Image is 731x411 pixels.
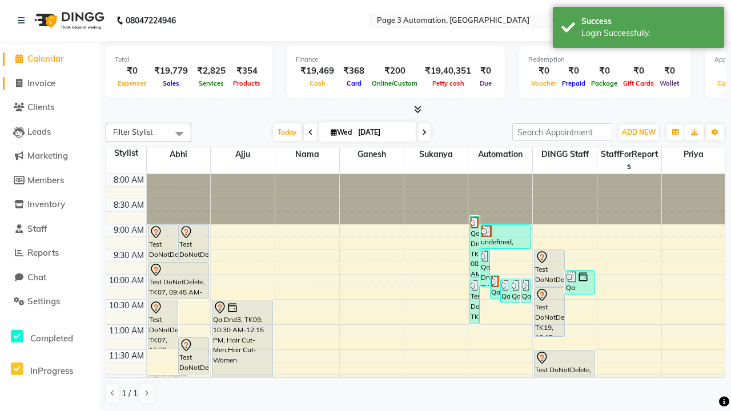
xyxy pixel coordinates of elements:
div: Qa Dnd3, TK25, 09:30 AM-10:15 AM, Hair Cut-Men [480,250,489,286]
div: ₹0 [476,65,496,78]
span: Inventory [27,199,65,209]
div: ₹0 [528,65,559,78]
div: ₹0 [588,65,620,78]
div: Test DoNotDelete, TK07, 10:30 AM-11:30 AM, Hair Cut-Women [148,300,178,349]
a: Staff [3,223,97,236]
span: Nama [275,147,339,162]
img: logo [29,5,107,37]
a: Reports [3,247,97,260]
div: Qa Dnd3, TK29, 10:05 AM-10:35 AM, Hair cut Below 12 years (Boy) [501,279,510,303]
div: Test DoNotDelete, TK08, 11:15 AM-12:00 PM, Hair Cut-Men [179,338,208,374]
div: 8:00 AM [111,174,146,186]
div: Login Successfully. [581,27,716,39]
span: Abhi [147,147,211,162]
div: Test DoNotDelete, TK19, 09:30 AM-10:15 AM, Hair Cut-Men [535,250,564,286]
span: Chat [27,272,46,283]
div: 11:00 AM [107,325,146,337]
span: Wed [328,128,355,136]
div: 9:00 AM [111,224,146,236]
div: ₹200 [369,65,420,78]
div: ₹0 [657,65,682,78]
span: Calendar [27,53,64,64]
div: undefined, TK21, 09:00 AM-09:30 AM, Hair cut Below 12 years (Boy) [480,225,530,248]
span: Clients [27,102,54,112]
div: 11:30 AM [107,350,146,362]
a: Inventory [3,198,97,211]
span: Cash [307,79,328,87]
span: Prepaid [559,79,588,87]
span: Petty cash [429,79,467,87]
span: Sales [160,79,182,87]
div: Stylist [106,147,146,159]
div: Test DoNotDelete, TK04, 09:00 AM-09:45 AM, Hair Cut-Men [148,225,178,261]
span: Settings [27,296,60,307]
span: Services [196,79,227,87]
span: Gift Cards [620,79,657,87]
div: ₹19,40,351 [420,65,476,78]
span: Online/Custom [369,79,420,87]
a: Calendar [3,53,97,66]
div: 9:30 AM [111,249,146,261]
span: Automation [468,147,532,162]
div: Test DoNotDelete, TK33, 10:05 AM-11:00 AM, Special Hair Wash- Men [470,279,479,324]
div: ₹0 [620,65,657,78]
div: ₹19,779 [150,65,192,78]
div: Redemption [528,55,682,65]
div: 10:30 AM [107,300,146,312]
span: DINGG Staff [533,147,597,162]
span: Invoice [27,78,55,88]
span: Today [273,123,302,141]
a: Leads [3,126,97,139]
span: Leads [27,126,51,137]
input: 2025-10-01 [355,124,412,141]
div: Finance [296,55,496,65]
span: Card [344,79,364,87]
button: ADD NEW [619,124,658,140]
div: Test DoNotDelete, TK19, 10:15 AM-11:15 AM, Hair Cut-Women [535,288,564,336]
div: 12:00 PM [107,375,146,387]
span: Reports [27,247,59,258]
div: ₹19,469 [296,65,339,78]
span: ADD NEW [622,128,656,136]
div: Test DoNotDelete, TK07, 09:45 AM-10:30 AM, Hair Cut-Men [148,263,208,299]
span: Members [27,175,64,186]
span: Filter Stylist [113,127,153,136]
div: 10:00 AM [107,275,146,287]
div: Qa Dnd3, TK09, 10:30 AM-12:15 PM, Hair Cut-Men,Hair Cut-Women [212,300,272,386]
span: Priya [662,147,726,162]
div: Success [581,15,716,27]
span: Ajju [211,147,275,162]
a: Invoice [3,77,97,90]
a: Members [3,174,97,187]
span: Completed [30,333,73,344]
span: StaffForReports [597,147,661,174]
div: ₹368 [339,65,369,78]
input: Search Appointment [512,123,612,141]
span: Package [588,79,620,87]
div: 8:30 AM [111,199,146,211]
span: Wallet [657,79,682,87]
a: Clients [3,101,97,114]
a: Settings [3,295,97,308]
div: Total [115,55,263,65]
div: Qa Dnd3, TK30, 10:05 AM-10:35 AM, Hair cut Below 12 years (Boy) [511,279,520,303]
span: Sukanya [404,147,468,162]
a: Chat [3,271,97,284]
div: Qa Dnd3, TK28, 10:00 AM-10:30 AM, Hair cut Below 12 years (Boy) [491,275,500,299]
span: Products [230,79,263,87]
div: ₹354 [230,65,263,78]
a: Marketing [3,150,97,163]
div: Test DoNotDelete, TK20, 11:30 AM-12:15 PM, Hair Cut-Men [535,350,595,386]
span: Due [477,79,495,87]
div: Qa Dnd3, TK31, 10:05 AM-10:35 AM, Hair cut Below 12 years (Boy) [521,279,531,303]
div: Qa Dnd3, TK22, 08:50 AM-10:05 AM, Hair Cut By Expert-Men,Hair Cut-Men [470,216,479,277]
span: Marketing [27,150,68,161]
span: InProgress [30,365,73,376]
span: 1 / 1 [122,388,138,400]
div: Test DoNotDelete, TK15, 09:00 AM-09:45 AM, Hair Cut-Men [179,225,208,261]
b: 08047224946 [126,5,176,37]
div: ₹2,825 [192,65,230,78]
span: Ganesh [340,147,404,162]
span: Staff [27,223,47,234]
div: ₹0 [115,65,150,78]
